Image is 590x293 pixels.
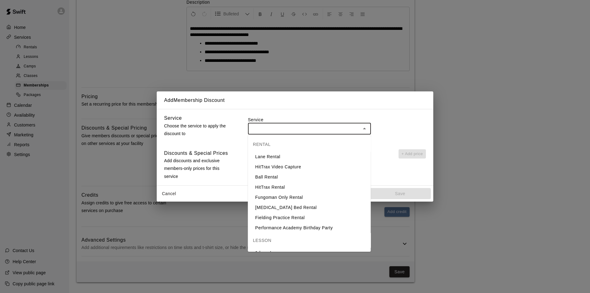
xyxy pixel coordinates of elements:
[248,203,371,213] li: [MEDICAL_DATA] Bed Rental
[248,223,371,233] li: Performance Academy Birthday Party
[164,114,182,122] h6: Service
[248,233,371,248] div: LESSON
[159,188,179,199] button: Cancel
[248,172,371,182] li: Ball Rental
[157,91,433,109] h2: Add Membership Discount
[164,157,232,180] p: Add discounts and exclusive members-only prices for this service
[248,248,371,258] li: 1-hour Lesson
[248,162,371,172] li: HitTrax Video Capture
[164,149,228,157] h6: Discounts & Special Prices
[248,182,371,192] li: HitTrax Rental
[248,152,371,162] li: Lane Rental
[248,117,426,123] label: Service
[248,213,371,223] li: Fielding Practice Rental
[360,124,369,133] button: Close
[164,122,232,138] p: Choose the service to apply the discount to
[248,192,371,203] li: Fungoman Only Rental
[248,137,371,152] div: RENTAL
